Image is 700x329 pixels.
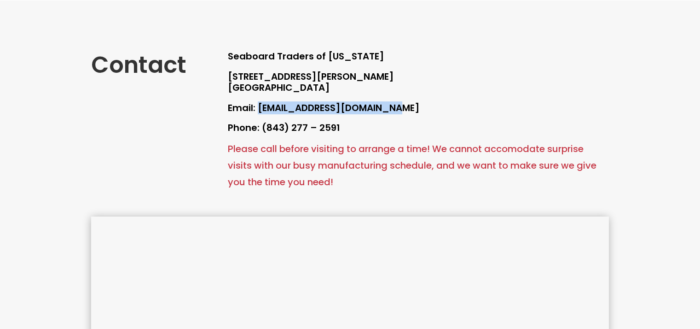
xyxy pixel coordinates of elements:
[228,141,609,190] p: Please call before visiting to arrange a time! We cannot accomodate surprise visits with our busy...
[228,51,609,71] p: Seaboard Traders of [US_STATE]
[228,123,609,134] p: Phone: (843) 277 – 2591
[91,51,199,83] h2: Contact
[228,103,609,123] p: Email: [EMAIL_ADDRESS][DOMAIN_NAME]
[228,71,609,103] p: [STREET_ADDRESS][PERSON_NAME] [GEOGRAPHIC_DATA]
